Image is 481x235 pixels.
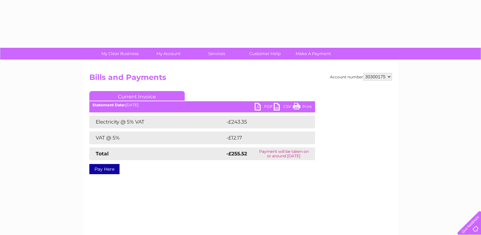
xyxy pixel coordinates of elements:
[94,48,146,60] a: My Clear Business
[89,164,120,174] a: Pay Here
[293,103,312,112] a: Print
[226,151,247,157] strong: -£255.52
[330,73,392,81] div: Account number
[190,48,243,60] a: Services
[142,48,195,60] a: My Account
[255,103,274,112] a: PDF
[89,116,225,128] td: Electricity @ 5% VAT
[287,48,340,60] a: Make A Payment
[89,91,185,101] a: Current Invoice
[274,103,293,112] a: CSV
[225,116,305,128] td: -£243.35
[239,48,291,60] a: Customer Help
[93,103,125,107] b: Statement Date:
[89,73,392,85] h2: Bills and Payments
[89,103,315,107] div: [DATE]
[225,132,302,144] td: -£12.17
[89,132,225,144] td: VAT @ 5%
[96,151,109,157] strong: Total
[253,147,315,160] td: Payment will be taken on or around [DATE]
